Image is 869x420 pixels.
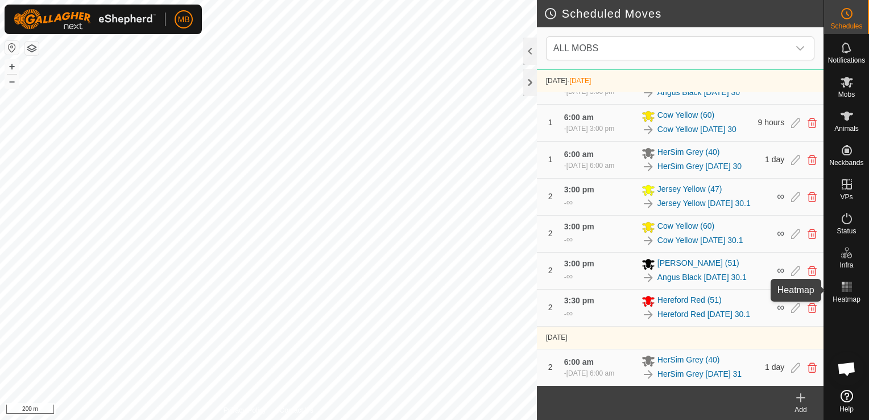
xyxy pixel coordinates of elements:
[564,222,594,231] span: 3:00 pm
[564,296,594,305] span: 3:30 pm
[837,228,856,234] span: Status
[548,266,553,275] span: 2
[642,234,655,248] img: To
[564,113,594,122] span: 6:00 am
[765,363,784,372] span: 1 day
[839,406,854,413] span: Help
[830,23,862,30] span: Schedules
[642,308,655,322] img: To
[758,118,785,127] span: 9 hours
[566,234,573,244] span: ∞
[777,265,784,276] span: ∞
[778,405,824,415] div: Add
[14,9,156,30] img: Gallagher Logo
[566,162,614,170] span: [DATE] 6:00 am
[642,271,655,285] img: To
[564,185,594,194] span: 3:00 pm
[548,229,553,238] span: 2
[564,160,614,171] div: -
[642,368,655,381] img: To
[568,77,591,85] span: -
[566,271,573,281] span: ∞
[830,352,864,386] a: Open chat
[828,57,865,64] span: Notifications
[642,160,655,174] img: To
[566,308,573,318] span: ∞
[546,333,568,341] span: [DATE]
[564,368,614,378] div: -
[765,155,784,164] span: 1 day
[657,146,720,160] span: HerSim Grey (40)
[564,307,573,320] div: -
[544,7,824,20] h2: Scheduled Moves
[564,196,573,209] div: -
[5,41,19,55] button: Reset Map
[178,14,190,26] span: MB
[564,123,614,134] div: -
[834,125,859,132] span: Animals
[280,405,313,415] a: Contact Us
[5,75,19,88] button: –
[657,160,742,172] a: HerSim Grey [DATE] 30
[777,228,784,239] span: ∞
[546,77,568,85] span: [DATE]
[657,294,722,308] span: Hereford Red (51)
[570,77,591,85] span: [DATE]
[833,296,860,303] span: Heatmap
[566,369,614,377] span: [DATE] 6:00 am
[549,37,789,60] span: ALL MOBS
[657,87,740,98] a: Angus Black [DATE] 30
[548,155,553,164] span: 1
[553,43,598,53] span: ALL MOBS
[777,302,784,313] span: ∞
[564,233,573,246] div: -
[657,123,736,135] a: Cow Yellow [DATE] 30
[548,192,553,201] span: 2
[642,86,655,100] img: To
[657,109,714,123] span: Cow Yellow (60)
[25,42,39,55] button: Map Layers
[840,193,853,200] span: VPs
[657,271,747,283] a: Angus Black [DATE] 30.1
[829,159,863,166] span: Neckbands
[224,405,266,415] a: Privacy Policy
[564,357,594,367] span: 6:00 am
[657,220,714,234] span: Cow Yellow (60)
[657,368,742,380] a: HerSim Grey [DATE] 31
[824,385,869,417] a: Help
[642,197,655,211] img: To
[838,91,855,98] span: Mobs
[657,234,743,246] a: Cow Yellow [DATE] 30.1
[657,354,720,368] span: HerSim Grey (40)
[564,259,594,268] span: 3:00 pm
[566,125,614,133] span: [DATE] 3:00 pm
[548,118,553,127] span: 1
[657,308,750,320] a: Hereford Red [DATE] 30.1
[5,60,19,73] button: +
[839,262,853,269] span: Infra
[566,197,573,207] span: ∞
[657,257,739,271] span: [PERSON_NAME] (51)
[789,37,812,60] div: dropdown trigger
[564,150,594,159] span: 6:00 am
[642,123,655,137] img: To
[657,183,722,197] span: Jersey Yellow (47)
[777,191,784,202] span: ∞
[657,197,751,209] a: Jersey Yellow [DATE] 30.1
[564,270,573,283] div: -
[548,303,553,312] span: 2
[548,363,553,372] span: 2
